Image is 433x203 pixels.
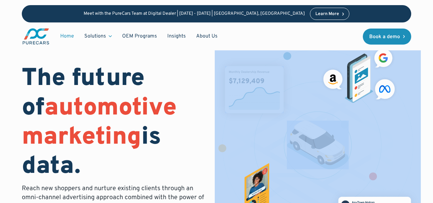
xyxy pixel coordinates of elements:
p: Meet with the PureCars Team at Digital Dealer | [DATE] - [DATE] | [GEOGRAPHIC_DATA], [GEOGRAPHIC_... [84,11,305,17]
a: About Us [191,30,223,42]
img: illustration of a vehicle [287,121,349,169]
div: Book a demo [369,34,400,39]
img: ads on social media and advertising partners [321,46,398,103]
a: main [22,28,50,45]
div: Solutions [84,33,106,40]
a: Book a demo [363,29,412,45]
img: purecars logo [22,28,50,45]
h1: The future of is data. [22,64,209,182]
span: automotive marketing [22,93,177,153]
div: Learn More [315,12,339,16]
a: Home [55,30,79,42]
a: Insights [162,30,191,42]
img: chart showing monthly dealership revenue of $7m [225,66,284,113]
a: Learn More [310,8,350,20]
a: OEM Programs [117,30,162,42]
div: Solutions [79,30,117,42]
